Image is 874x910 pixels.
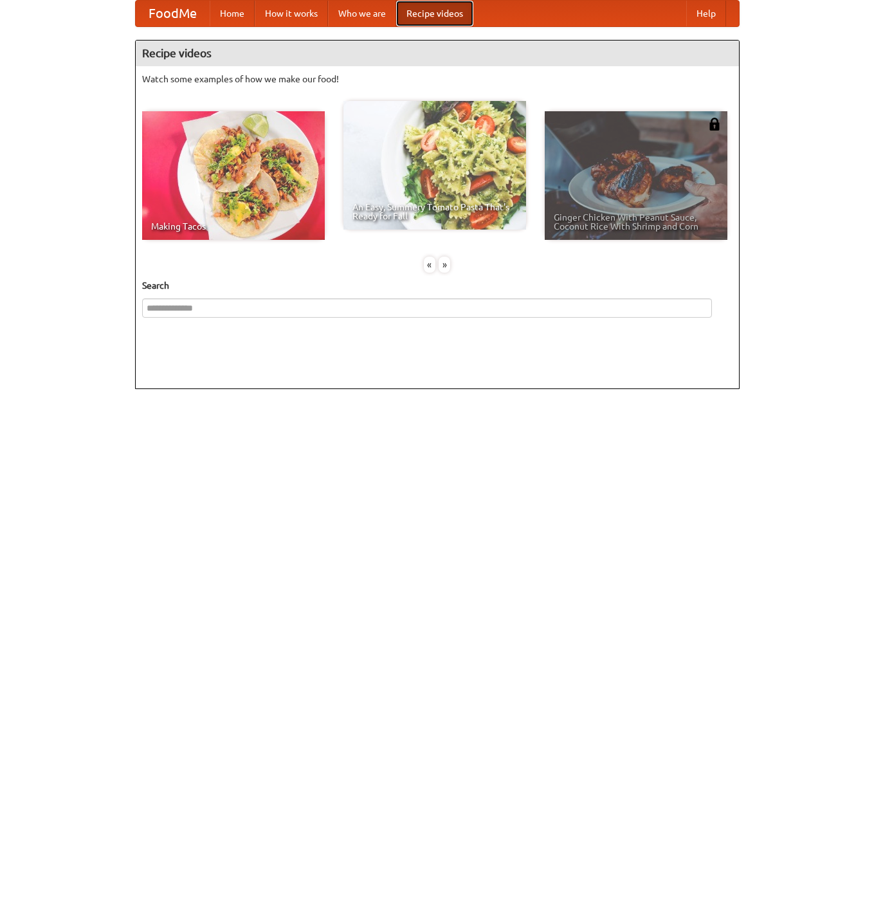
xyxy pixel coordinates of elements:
div: » [439,257,450,273]
a: Help [686,1,726,26]
a: Recipe videos [396,1,473,26]
p: Watch some examples of how we make our food! [142,73,733,86]
a: Making Tacos [142,111,325,240]
span: An Easy, Summery Tomato Pasta That's Ready for Fall [352,203,517,221]
h5: Search [142,279,733,292]
a: Home [210,1,255,26]
span: Making Tacos [151,222,316,231]
a: FoodMe [136,1,210,26]
img: 483408.png [708,118,721,131]
h4: Recipe videos [136,41,739,66]
div: « [424,257,435,273]
a: How it works [255,1,328,26]
a: An Easy, Summery Tomato Pasta That's Ready for Fall [343,101,526,230]
a: Who we are [328,1,396,26]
